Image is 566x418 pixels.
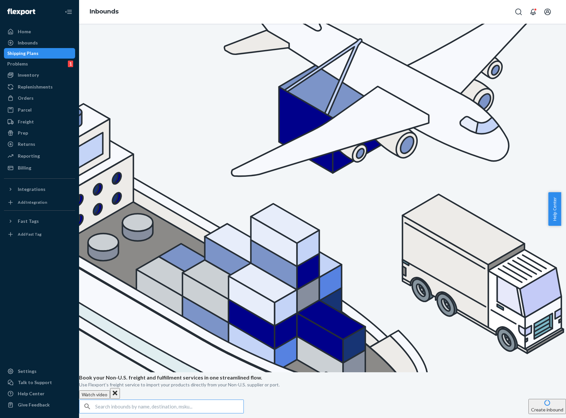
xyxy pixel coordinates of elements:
[18,379,52,386] div: Talk to Support
[548,192,561,226] button: Help Center
[4,82,75,92] a: Replenishments
[4,151,75,161] a: Reporting
[18,84,53,90] div: Replenishments
[79,390,110,399] button: Watch video
[4,388,75,399] a: Help Center
[4,26,75,37] a: Home
[18,368,37,375] div: Settings
[18,199,47,205] div: Add Integration
[79,374,566,381] p: Book your Non-U.S. freight and fulfillment services in one streamlined flow.
[18,141,35,147] div: Returns
[4,229,75,240] a: Add Fast Tag
[79,381,566,388] p: Use Flexport’s freight service to import your products directly from your Non-U.S. supplier or port.
[7,9,35,15] img: Flexport logo
[18,72,39,78] div: Inventory
[4,70,75,80] a: Inventory
[90,8,119,15] a: Inbounds
[4,377,75,388] a: Talk to Support
[18,186,45,193] div: Integrations
[4,117,75,127] a: Freight
[4,366,75,377] a: Settings
[95,400,243,413] input: Search inbounds by name, destination, msku...
[18,390,44,397] div: Help Center
[4,93,75,103] a: Orders
[4,400,75,410] button: Give Feedback
[62,5,75,18] button: Close Navigation
[18,95,34,101] div: Orders
[18,118,34,125] div: Freight
[84,2,124,21] ol: breadcrumbs
[18,402,50,408] div: Give Feedback
[18,218,39,224] div: Fast Tags
[110,388,120,399] button: Close
[528,399,566,414] button: Create inbound
[7,61,28,67] div: Problems
[4,163,75,173] a: Billing
[18,28,31,35] div: Home
[4,197,75,208] a: Add Integration
[541,5,554,18] button: Open account menu
[18,130,28,136] div: Prep
[4,38,75,48] a: Inbounds
[4,139,75,149] a: Returns
[4,105,75,115] a: Parcel
[4,216,75,226] button: Fast Tags
[18,153,40,159] div: Reporting
[4,184,75,195] button: Integrations
[18,165,31,171] div: Billing
[68,61,73,67] div: 1
[512,5,525,18] button: Open Search Box
[4,48,75,59] a: Shipping Plans
[526,5,540,18] button: Open notifications
[18,39,38,46] div: Inbounds
[18,107,32,113] div: Parcel
[4,128,75,138] a: Prep
[18,231,42,237] div: Add Fast Tag
[4,59,75,69] a: Problems1
[7,50,39,57] div: Shipping Plans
